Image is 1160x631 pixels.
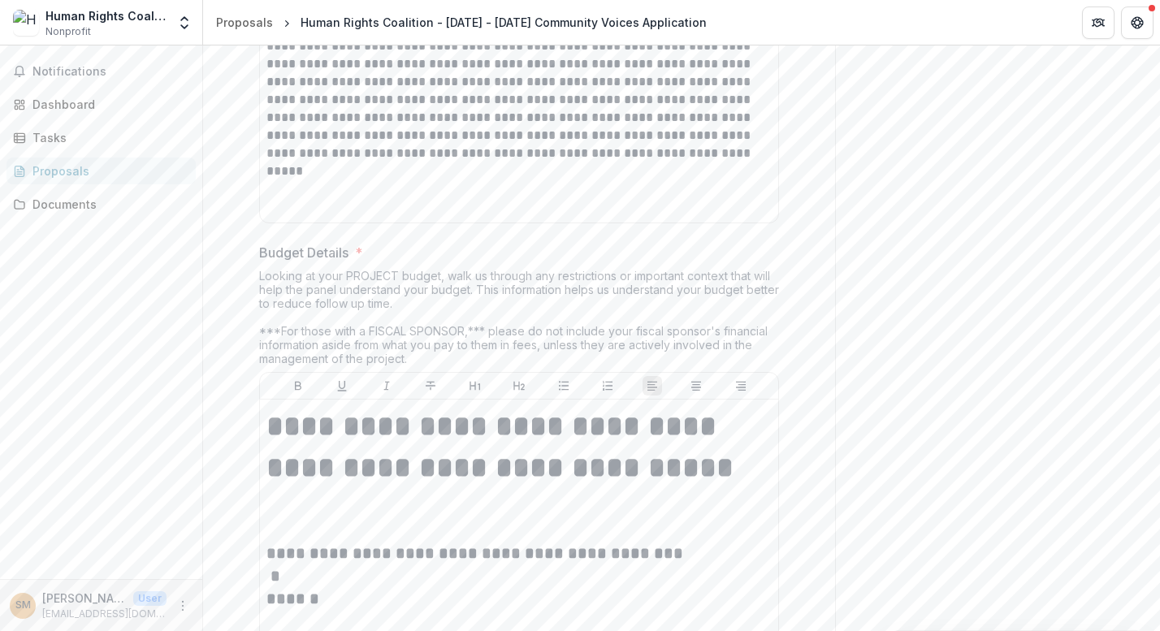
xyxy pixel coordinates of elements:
button: Align Center [686,376,706,395]
div: Dashboard [32,96,183,113]
a: Proposals [210,11,279,34]
button: Italicize [377,376,396,395]
button: Align Left [643,376,662,395]
button: Heading 2 [509,376,529,395]
p: User [133,591,167,606]
button: Notifications [6,58,196,84]
a: Documents [6,191,196,218]
button: Underline [332,376,352,395]
div: Documents [32,196,183,213]
span: Nonprofit [45,24,91,39]
div: Tasks [32,129,183,146]
p: Budget Details [259,243,348,262]
button: Align Right [731,376,751,395]
nav: breadcrumb [210,11,713,34]
button: Open entity switcher [173,6,196,39]
button: Heading 1 [465,376,485,395]
button: Strike [421,376,440,395]
button: Partners [1082,6,1115,39]
div: Human Rights Coalition [45,7,167,24]
button: Bold [288,376,308,395]
div: Human Rights Coalition - [DATE] - [DATE] Community Voices Application [301,14,707,31]
button: More [173,596,193,616]
button: Get Help [1121,6,1154,39]
span: Notifications [32,65,189,79]
a: Tasks [6,124,196,151]
div: Proposals [216,14,273,31]
p: [EMAIL_ADDRESS][DOMAIN_NAME] [42,607,167,621]
div: Proposals [32,162,183,179]
button: Bullet List [554,376,574,395]
button: Ordered List [598,376,617,395]
div: Shakaboona Marshall [15,600,31,611]
img: Human Rights Coalition [13,10,39,36]
a: Proposals [6,158,196,184]
div: Looking at your PROJECT budget, walk us through any restrictions or important context that will h... [259,269,779,372]
p: [PERSON_NAME] [42,590,127,607]
a: Dashboard [6,91,196,118]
